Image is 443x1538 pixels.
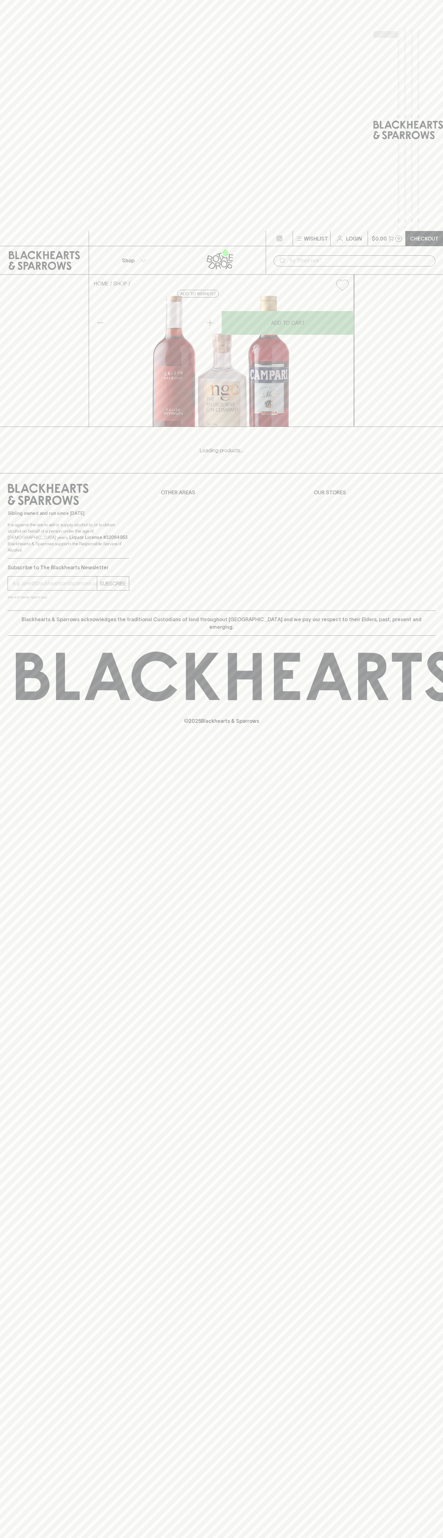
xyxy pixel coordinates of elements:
p: SUBSCRIBE [100,580,126,587]
p: Checkout [410,235,439,242]
a: SHOP [113,281,127,286]
p: Blackhearts & Sparrows acknowledges the traditional Custodians of land throughout [GEOGRAPHIC_DAT... [12,616,431,631]
p: Loading products... [6,447,437,454]
p: We will never spam you [8,594,129,600]
p: It is against the law to sell or supply alcohol to, or to obtain alcohol on behalf of a person un... [8,522,129,553]
p: Shop [122,257,135,264]
p: Subscribe to The Blackhearts Newsletter [8,564,129,571]
button: Shop [89,246,177,274]
p: ADD TO CART [271,319,305,327]
strong: Liquor License #32064953 [69,535,128,540]
p: 0 [397,237,400,240]
button: $0.000 [368,231,406,246]
input: Try "Pinot noir" [289,256,430,266]
p: OTHER AREAS [161,489,282,496]
button: Add to wishlist [334,277,351,293]
img: 32078.png [89,296,354,427]
p: OUR STORES [314,489,435,496]
p: ⠀ [89,235,94,242]
a: Checkout [406,231,443,246]
button: Add to wishlist [177,290,219,297]
button: SUBSCRIBE [97,577,129,590]
button: Wishlist [293,231,330,246]
p: Login [346,235,362,242]
a: Login [331,231,368,246]
p: $0.00 [372,235,387,242]
button: ADD TO CART [222,311,354,335]
a: HOME [94,281,109,286]
p: Sibling owned and run since [DATE] [8,510,129,516]
input: e.g. jane@blackheartsandsparrows.com.au [13,578,97,589]
p: Wishlist [304,235,328,242]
